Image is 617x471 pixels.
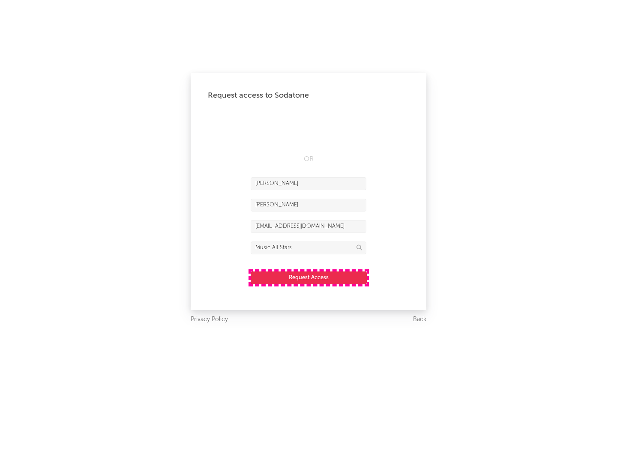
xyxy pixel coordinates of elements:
button: Request Access [251,271,367,284]
input: Division [251,241,366,254]
input: Email [251,220,366,233]
a: Back [413,314,426,325]
a: Privacy Policy [191,314,228,325]
div: Request access to Sodatone [208,90,409,101]
input: First Name [251,177,366,190]
div: OR [251,154,366,164]
input: Last Name [251,199,366,212]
